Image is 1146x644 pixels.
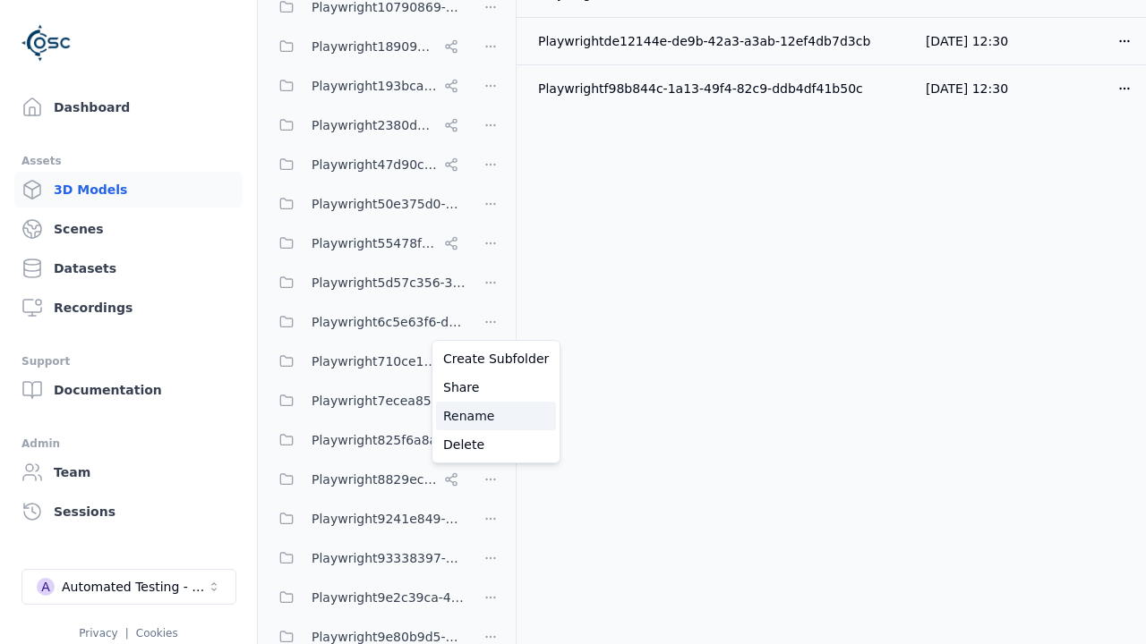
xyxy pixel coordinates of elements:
a: Create Subfolder [436,344,556,373]
a: Rename [436,402,556,430]
a: Delete [436,430,556,459]
a: Share [436,373,556,402]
